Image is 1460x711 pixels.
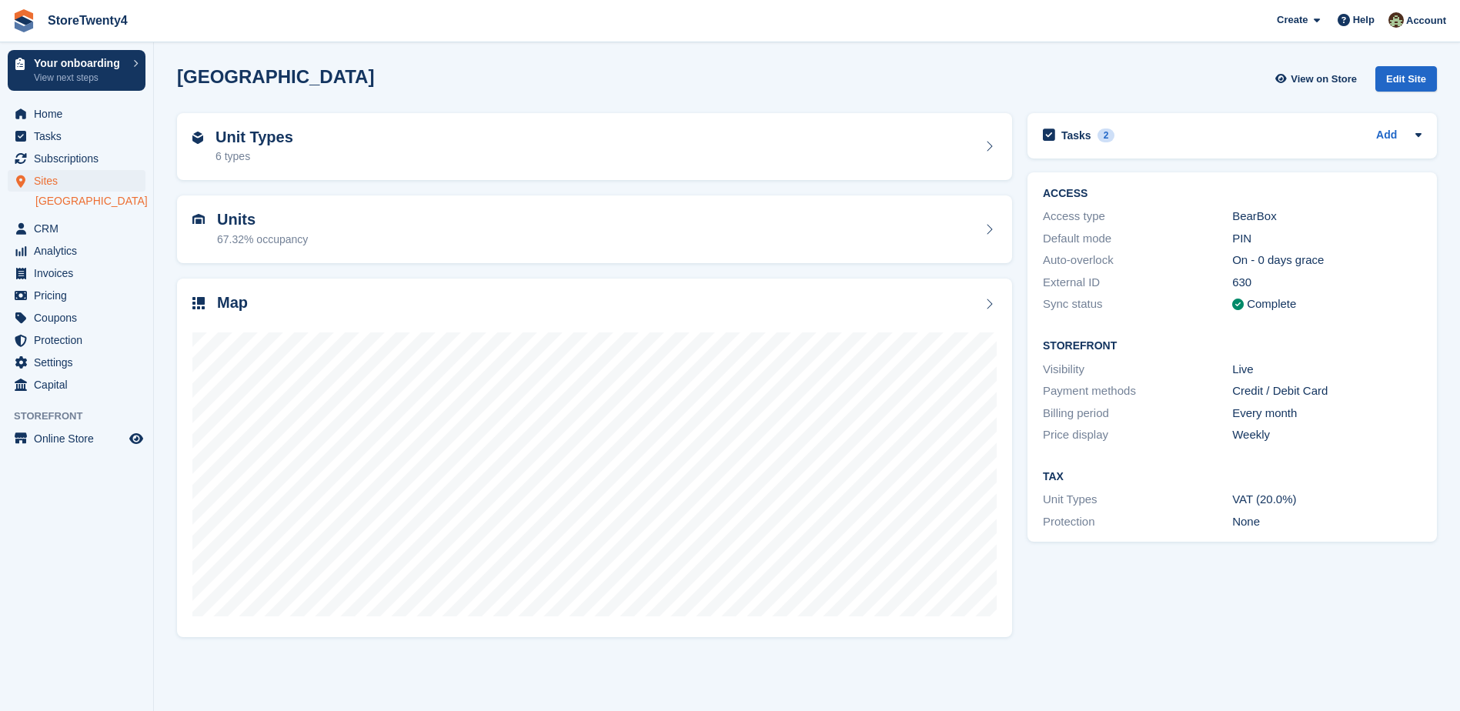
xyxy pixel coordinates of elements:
div: Default mode [1043,230,1232,248]
a: Add [1376,127,1397,145]
h2: Units [217,211,308,229]
a: menu [8,374,145,396]
div: Access type [1043,208,1232,225]
a: Units 67.32% occupancy [177,195,1012,263]
div: Complete [1247,295,1296,313]
span: Account [1406,13,1446,28]
span: Settings [34,352,126,373]
div: Live [1232,361,1422,379]
a: Your onboarding View next steps [8,50,145,91]
span: Analytics [34,240,126,262]
a: menu [8,329,145,351]
div: 2 [1098,129,1115,142]
span: Capital [34,374,126,396]
img: unit-type-icn-2b2737a686de81e16bb02015468b77c625bbabd49415b5ef34ead5e3b44a266d.svg [192,132,203,144]
h2: Tasks [1061,129,1091,142]
a: Preview store [127,429,145,448]
span: Storefront [14,409,153,424]
div: VAT (20.0%) [1232,491,1422,509]
a: menu [8,170,145,192]
span: Invoices [34,262,126,284]
div: Auto-overlock [1043,252,1232,269]
h2: ACCESS [1043,188,1422,200]
h2: [GEOGRAPHIC_DATA] [177,66,374,87]
span: Subscriptions [34,148,126,169]
a: menu [8,125,145,147]
span: Online Store [34,428,126,449]
a: Map [177,279,1012,638]
a: StoreTwenty4 [42,8,134,33]
a: [GEOGRAPHIC_DATA] [35,194,145,209]
div: 6 types [215,149,293,165]
div: Edit Site [1375,66,1437,92]
a: menu [8,285,145,306]
span: View on Store [1291,72,1357,87]
a: menu [8,218,145,239]
img: Lee Hanlon [1388,12,1404,28]
img: map-icn-33ee37083ee616e46c38cad1a60f524a97daa1e2b2c8c0bc3eb3415660979fc1.svg [192,297,205,309]
a: menu [8,352,145,373]
span: Help [1353,12,1375,28]
span: Protection [34,329,126,351]
div: Protection [1043,513,1232,531]
div: Payment methods [1043,382,1232,400]
div: Weekly [1232,426,1422,444]
h2: Map [217,294,248,312]
a: menu [8,428,145,449]
div: 630 [1232,274,1422,292]
div: PIN [1232,230,1422,248]
span: Home [34,103,126,125]
div: Price display [1043,426,1232,444]
div: 67.32% occupancy [217,232,308,248]
h2: Tax [1043,471,1422,483]
a: Edit Site [1375,66,1437,98]
div: BearBox [1232,208,1422,225]
h2: Storefront [1043,340,1422,352]
span: Sites [34,170,126,192]
a: View on Store [1273,66,1363,92]
span: Coupons [34,307,126,329]
div: Every month [1232,405,1422,422]
div: Billing period [1043,405,1232,422]
a: Unit Types 6 types [177,113,1012,181]
a: menu [8,262,145,284]
div: None [1232,513,1422,531]
div: Unit Types [1043,491,1232,509]
span: Tasks [34,125,126,147]
p: Your onboarding [34,58,125,68]
a: menu [8,240,145,262]
a: menu [8,307,145,329]
span: Create [1277,12,1308,28]
p: View next steps [34,71,125,85]
span: CRM [34,218,126,239]
a: menu [8,148,145,169]
img: stora-icon-8386f47178a22dfd0bd8f6a31ec36ba5ce8667c1dd55bd0f319d3a0aa187defe.svg [12,9,35,32]
div: Sync status [1043,295,1232,313]
div: External ID [1043,274,1232,292]
h2: Unit Types [215,129,293,146]
div: On - 0 days grace [1232,252,1422,269]
a: menu [8,103,145,125]
span: Pricing [34,285,126,306]
div: Visibility [1043,361,1232,379]
img: unit-icn-7be61d7bf1b0ce9d3e12c5938cc71ed9869f7b940bace4675aadf7bd6d80202e.svg [192,214,205,225]
div: Credit / Debit Card [1232,382,1422,400]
